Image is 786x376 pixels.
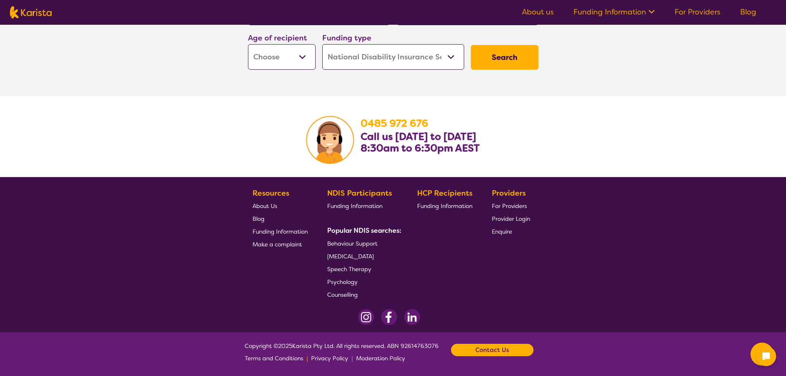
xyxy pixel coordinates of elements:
[253,225,308,238] a: Funding Information
[404,309,420,325] img: LinkedIn
[253,202,277,210] span: About Us
[10,6,52,19] img: Karista logo
[306,116,354,164] img: Karista Client Service
[417,202,472,210] span: Funding Information
[245,355,303,362] span: Terms and Conditions
[356,352,405,364] a: Moderation Policy
[492,215,530,222] span: Provider Login
[311,355,348,362] span: Privacy Policy
[751,343,774,366] button: Channel Menu
[471,45,538,70] button: Search
[417,188,472,198] b: HCP Recipients
[327,253,374,260] span: [MEDICAL_DATA]
[492,188,526,198] b: Providers
[253,212,308,225] a: Blog
[248,33,307,43] label: Age of recipient
[322,33,371,43] label: Funding type
[327,278,358,286] span: Psychology
[675,7,720,17] a: For Providers
[327,226,401,235] b: Popular NDIS searches:
[361,130,476,143] b: Call us [DATE] to [DATE]
[574,7,655,17] a: Funding Information
[522,7,554,17] a: About us
[327,240,378,247] span: Behaviour Support
[327,265,371,273] span: Speech Therapy
[492,212,530,225] a: Provider Login
[253,228,308,235] span: Funding Information
[327,275,398,288] a: Psychology
[492,202,527,210] span: For Providers
[492,199,530,212] a: For Providers
[327,202,382,210] span: Funding Information
[740,7,756,17] a: Blog
[245,340,439,364] span: Copyright © 2025 Karista Pty Ltd. All rights reserved. ABN 92614763076
[327,188,392,198] b: NDIS Participants
[492,225,530,238] a: Enquire
[356,355,405,362] span: Moderation Policy
[253,238,308,251] a: Make a complaint
[361,117,428,130] a: 0485 972 676
[253,188,289,198] b: Resources
[327,262,398,275] a: Speech Therapy
[381,309,397,325] img: Facebook
[307,352,308,364] p: |
[327,250,398,262] a: [MEDICAL_DATA]
[475,344,509,356] b: Contact Us
[417,199,472,212] a: Funding Information
[253,215,264,222] span: Blog
[327,199,398,212] a: Funding Information
[327,291,358,298] span: Counselling
[492,228,512,235] span: Enquire
[311,352,348,364] a: Privacy Policy
[253,199,308,212] a: About Us
[352,352,353,364] p: |
[358,309,374,325] img: Instagram
[245,352,303,364] a: Terms and Conditions
[327,288,398,301] a: Counselling
[361,142,480,155] b: 8:30am to 6:30pm AEST
[253,241,302,248] span: Make a complaint
[327,237,398,250] a: Behaviour Support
